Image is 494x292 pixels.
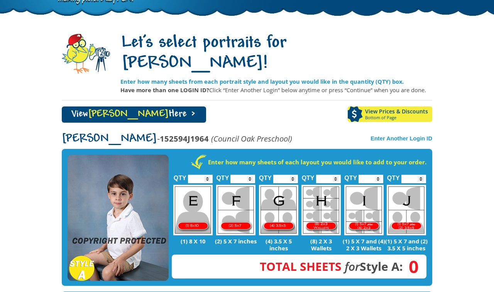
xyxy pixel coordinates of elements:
[385,238,428,251] p: (1) 5 X 7 and (2) 3.5 X 5 inches
[260,258,342,274] span: Total Sheets
[62,133,157,145] span: [PERSON_NAME]
[259,166,272,185] label: QTY
[173,185,213,235] img: E
[302,166,315,185] label: QTY
[215,238,257,245] p: (2) 5 X 7 inches
[62,34,110,74] img: camera-mascot
[257,238,300,251] p: (4) 3.5 X 5 inches
[211,133,292,144] em: (Council Oak Preschool)
[120,86,432,94] p: Click “Enter Another Login” below anytime or press “Continue” when you are done.
[344,166,357,185] label: QTY
[387,185,426,235] img: J
[68,155,169,281] img: STYLE A
[172,238,215,245] p: (1) 8 X 10
[120,86,209,94] strong: Have more than one LOGIN ID?
[120,78,404,85] strong: Enter how many sheets from each portrait style and layout you would like in the quantity (QTY) box.
[345,258,360,274] em: for
[174,166,186,185] label: QTY
[259,185,298,235] img: G
[301,185,341,235] img: H
[365,115,432,120] span: Bottom of Page
[120,33,432,74] h1: Let's select portraits for [PERSON_NAME]!
[216,166,229,185] label: QTY
[403,262,419,271] span: 0
[348,106,432,122] a: View Prices & DiscountsBottom of Page
[300,238,343,251] p: (8) 2 X 3 Wallets
[342,238,385,251] p: (1) 5 X 7 and (4) 2 X 3 Wallets
[216,185,255,235] img: F
[160,133,209,144] strong: 152594J1964
[370,135,432,142] a: Enter Another Login ID
[88,109,169,120] span: [PERSON_NAME]
[344,185,384,235] img: I
[208,158,426,166] strong: Enter how many sheets of each layout you would like to add to your order.
[62,134,292,143] p: -
[62,106,206,123] a: View[PERSON_NAME]Here >
[387,166,400,185] label: QTY
[260,258,403,274] strong: Style A:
